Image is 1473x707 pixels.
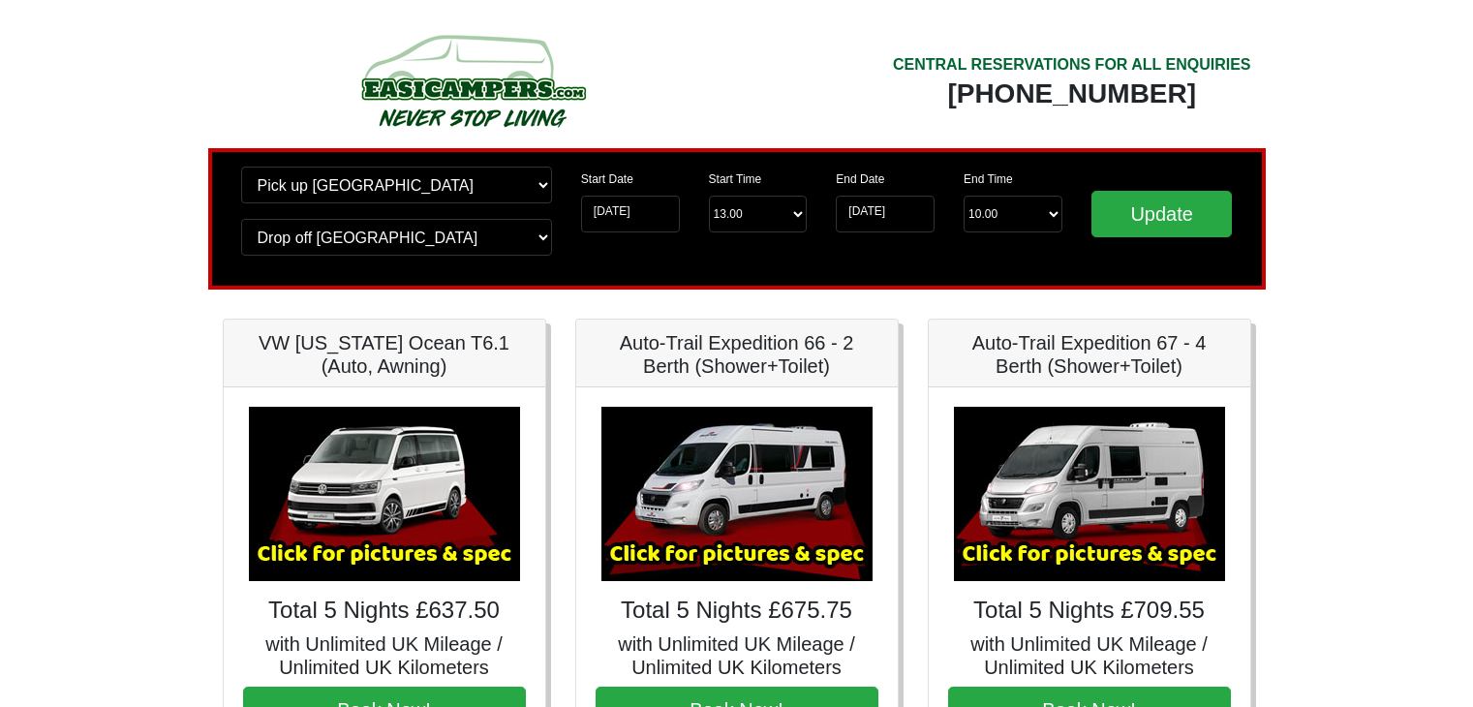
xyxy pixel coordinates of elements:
[289,27,657,134] img: campers-checkout-logo.png
[893,53,1251,77] div: CENTRAL RESERVATIONS FOR ALL ENQUIRIES
[948,597,1231,625] h4: Total 5 Nights £709.55
[596,331,878,378] h5: Auto-Trail Expedition 66 - 2 Berth (Shower+Toilet)
[893,77,1251,111] div: [PHONE_NUMBER]
[581,196,680,232] input: Start Date
[581,170,633,188] label: Start Date
[243,597,526,625] h4: Total 5 Nights £637.50
[601,407,873,581] img: Auto-Trail Expedition 66 - 2 Berth (Shower+Toilet)
[596,632,878,679] h5: with Unlimited UK Mileage / Unlimited UK Kilometers
[243,331,526,378] h5: VW [US_STATE] Ocean T6.1 (Auto, Awning)
[596,597,878,625] h4: Total 5 Nights £675.75
[836,196,935,232] input: Return Date
[964,170,1013,188] label: End Time
[243,632,526,679] h5: with Unlimited UK Mileage / Unlimited UK Kilometers
[948,331,1231,378] h5: Auto-Trail Expedition 67 - 4 Berth (Shower+Toilet)
[709,170,762,188] label: Start Time
[954,407,1225,581] img: Auto-Trail Expedition 67 - 4 Berth (Shower+Toilet)
[249,407,520,581] img: VW California Ocean T6.1 (Auto, Awning)
[948,632,1231,679] h5: with Unlimited UK Mileage / Unlimited UK Kilometers
[1091,191,1233,237] input: Update
[836,170,884,188] label: End Date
